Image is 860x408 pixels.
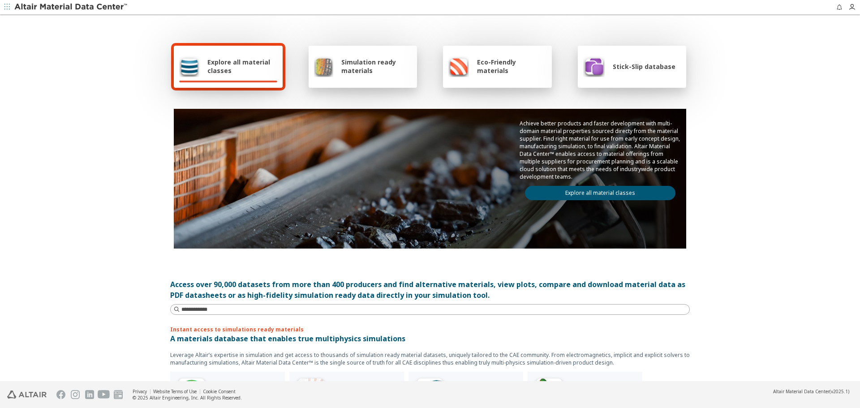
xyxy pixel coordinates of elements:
[170,326,690,333] p: Instant access to simulations ready materials
[314,56,333,77] img: Simulation ready materials
[170,351,690,366] p: Leverage Altair’s expertise in simulation and get access to thousands of simulation ready materia...
[207,58,277,75] span: Explore all material classes
[203,388,236,395] a: Cookie Consent
[448,56,469,77] img: Eco-Friendly materials
[477,58,546,75] span: Eco-Friendly materials
[341,58,412,75] span: Simulation ready materials
[7,391,47,399] img: Altair Engineering
[525,186,675,200] a: Explore all material classes
[170,333,690,344] p: A materials database that enables true multiphysics simulations
[14,3,129,12] img: Altair Material Data Center
[133,395,242,401] div: © 2025 Altair Engineering, Inc. All Rights Reserved.
[179,56,199,77] img: Explore all material classes
[583,56,605,77] img: Stick-Slip database
[170,279,690,301] div: Access over 90,000 datasets from more than 400 producers and find alternative materials, view plo...
[773,388,830,395] span: Altair Material Data Center
[520,120,681,180] p: Achieve better products and faster development with multi-domain material properties sourced dire...
[133,388,147,395] a: Privacy
[613,62,675,71] span: Stick-Slip database
[773,388,849,395] div: (v2025.1)
[153,388,197,395] a: Website Terms of Use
